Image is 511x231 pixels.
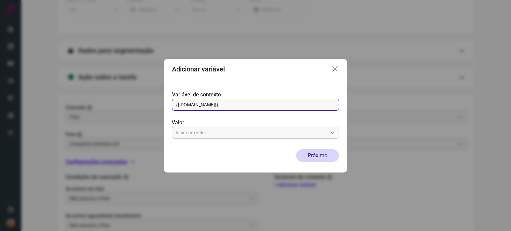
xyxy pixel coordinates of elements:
h3: Adicionar variável [172,65,225,73]
input: Nome da variável [176,99,335,110]
button: Próximo [296,149,339,162]
label: Valor [172,119,339,127]
input: Insira um valor [176,127,328,138]
label: Variável de contexto [172,91,339,99]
